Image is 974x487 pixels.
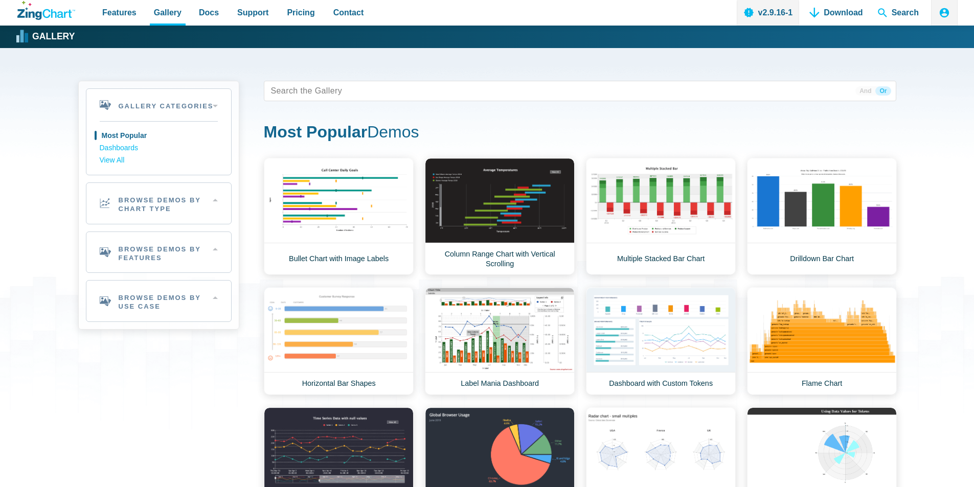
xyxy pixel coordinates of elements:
a: View All [100,154,218,167]
span: Features [102,6,137,19]
span: Pricing [287,6,314,19]
a: Drilldown Bar Chart [747,158,897,275]
a: Dashboard with Custom Tokens [586,287,736,395]
span: Docs [199,6,219,19]
h1: Demos [264,122,896,145]
h2: Browse Demos By Chart Type [86,183,231,224]
a: Flame Chart [747,287,897,395]
a: ZingChart Logo. Click to return to the homepage [17,1,75,20]
strong: Gallery [32,32,75,41]
a: Bullet Chart with Image Labels [264,158,414,275]
span: Gallery [154,6,182,19]
h2: Browse Demos By Use Case [86,281,231,321]
a: Gallery [17,29,75,44]
strong: Most Popular [264,123,368,141]
span: Or [875,86,891,96]
span: Support [237,6,268,19]
a: Dashboards [100,142,218,154]
a: Column Range Chart with Vertical Scrolling [425,158,575,275]
a: Horizontal Bar Shapes [264,287,414,395]
h2: Gallery Categories [86,89,231,121]
span: And [855,86,875,96]
h2: Browse Demos By Features [86,232,231,273]
a: Label Mania Dashboard [425,287,575,395]
span: Contact [333,6,364,19]
a: Most Popular [100,130,218,142]
a: Multiple Stacked Bar Chart [586,158,736,275]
